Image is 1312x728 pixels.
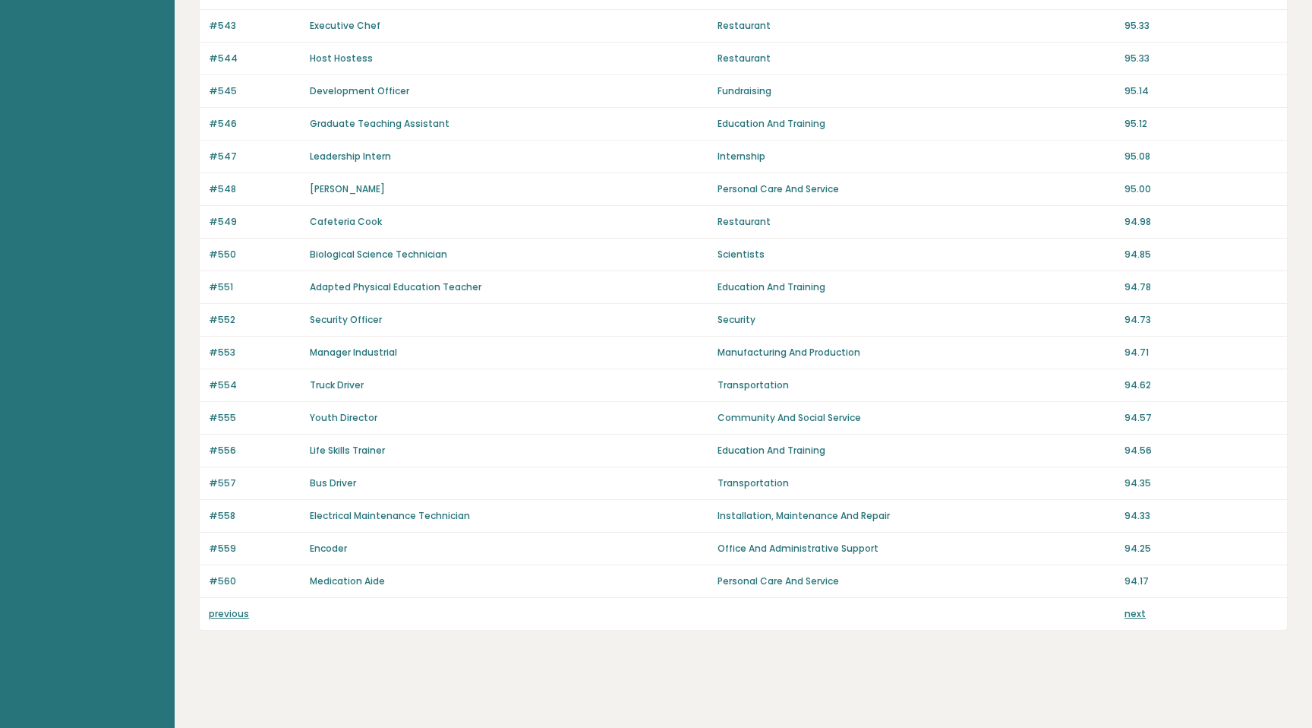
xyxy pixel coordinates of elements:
p: #549 [209,215,301,229]
p: 94.25 [1124,542,1278,555]
p: 94.98 [1124,215,1278,229]
a: Host Hostess [310,52,373,65]
a: Encoder [310,542,347,555]
p: #555 [209,411,301,425]
p: 95.08 [1124,150,1278,163]
p: Manufacturing And Production [717,346,1116,359]
a: Executive Chef [310,19,380,32]
p: Restaurant [717,215,1116,229]
p: Restaurant [717,52,1116,65]
p: #551 [209,280,301,294]
p: Education And Training [717,280,1116,294]
p: 94.85 [1124,248,1278,261]
p: #560 [209,574,301,588]
p: Education And Training [717,444,1116,457]
p: 94.57 [1124,411,1278,425]
p: Restaurant [717,19,1116,33]
a: Biological Science Technician [310,248,447,261]
p: 95.00 [1124,182,1278,196]
a: Youth Director [310,411,377,424]
p: Fundraising [717,84,1116,98]
a: Truck Driver [310,378,364,391]
p: 94.73 [1124,313,1278,327]
p: 94.17 [1124,574,1278,588]
p: 94.62 [1124,378,1278,392]
a: Medication Aide [310,574,385,587]
p: Education And Training [717,117,1116,131]
p: #546 [209,117,301,131]
p: #545 [209,84,301,98]
a: previous [209,607,249,620]
p: 94.56 [1124,444,1278,457]
p: #553 [209,346,301,359]
a: Cafeteria Cook [310,215,382,228]
a: Graduate Teaching Assistant [310,117,449,130]
a: Electrical Maintenance Technician [310,509,470,522]
p: Personal Care And Service [717,574,1116,588]
a: Security Officer [310,313,382,326]
a: next [1124,607,1146,620]
p: Installation, Maintenance And Repair [717,509,1116,523]
p: Community And Social Service [717,411,1116,425]
p: Internship [717,150,1116,163]
p: #543 [209,19,301,33]
p: 94.33 [1124,509,1278,523]
p: Personal Care And Service [717,182,1116,196]
p: #554 [209,378,301,392]
p: 94.78 [1124,280,1278,294]
p: Transportation [717,476,1116,490]
a: Adapted Physical Education Teacher [310,280,481,293]
p: 94.35 [1124,476,1278,490]
p: #556 [209,444,301,457]
p: #552 [209,313,301,327]
p: 95.12 [1124,117,1278,131]
a: Bus Driver [310,476,356,489]
p: Transportation [717,378,1116,392]
p: Scientists [717,248,1116,261]
p: #558 [209,509,301,523]
p: #557 [209,476,301,490]
p: Security [717,313,1116,327]
a: Manager Industrial [310,346,397,359]
p: 95.33 [1124,19,1278,33]
a: Leadership Intern [310,150,391,163]
a: [PERSON_NAME] [310,182,385,195]
a: Life Skills Trainer [310,444,385,457]
p: 95.14 [1124,84,1278,98]
p: #559 [209,542,301,555]
p: 95.33 [1124,52,1278,65]
p: #544 [209,52,301,65]
p: #547 [209,150,301,163]
a: Development Officer [310,84,409,97]
p: #550 [209,248,301,261]
p: Office And Administrative Support [717,542,1116,555]
p: #548 [209,182,301,196]
p: 94.71 [1124,346,1278,359]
